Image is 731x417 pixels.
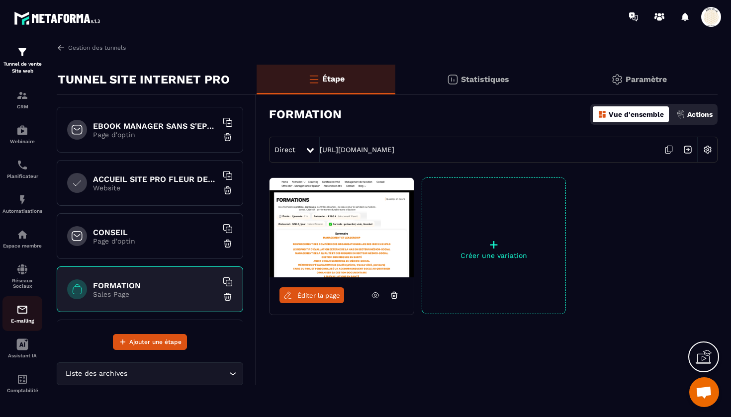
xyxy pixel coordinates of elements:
img: image [270,178,414,277]
span: Ajouter une étape [129,337,182,347]
img: trash [223,292,233,302]
img: bars-o.4a397970.svg [308,73,320,85]
img: arrow-next.bcc2205e.svg [678,140,697,159]
a: automationsautomationsWebinaire [2,117,42,152]
img: arrow [57,43,66,52]
a: Gestion des tunnels [57,43,126,52]
span: Liste des archives [63,368,129,379]
img: formation [16,89,28,101]
a: emailemailE-mailing [2,296,42,331]
p: TUNNEL SITE INTERNET PRO [58,70,230,89]
p: Espace membre [2,243,42,249]
img: trash [223,132,233,142]
span: Éditer la page [297,292,340,299]
button: Ajouter une étape [113,334,187,350]
img: stats.20deebd0.svg [447,74,458,85]
img: automations [16,124,28,136]
p: Étape [322,74,345,83]
p: E-mailing [2,318,42,324]
a: automationsautomationsEspace membre [2,221,42,256]
a: [URL][DOMAIN_NAME] [320,146,394,154]
img: dashboard-orange.40269519.svg [598,110,607,119]
img: scheduler [16,159,28,171]
p: Créer une variation [422,251,565,259]
img: formation [16,46,28,58]
a: social-networksocial-networkRéseaux Sociaux [2,256,42,296]
p: Webinaire [2,139,42,144]
span: Direct [274,146,295,154]
a: formationformationCRM [2,82,42,117]
p: + [422,238,565,251]
h6: FORMATION [93,281,217,290]
p: Tunnel de vente Site web [2,61,42,75]
p: Réseaux Sociaux [2,278,42,289]
p: Page d'optin [93,131,217,139]
img: actions.d6e523a2.png [676,110,685,119]
h6: EBOOK MANAGER SANS S'EPUISER OFFERT [93,121,217,131]
img: setting-gr.5f69749f.svg [611,74,623,85]
img: accountant [16,373,28,385]
img: logo [14,9,103,27]
p: Actions [687,110,713,118]
img: trash [223,239,233,249]
a: Éditer la page [279,287,344,303]
p: Automatisations [2,208,42,214]
p: Paramètre [626,75,667,84]
a: formationformationTunnel de vente Site web [2,39,42,82]
p: Statistiques [461,75,509,84]
p: Page d'optin [93,237,217,245]
div: Search for option [57,362,243,385]
img: trash [223,185,233,195]
p: Vue d'ensemble [609,110,664,118]
a: automationsautomationsAutomatisations [2,186,42,221]
a: accountantaccountantComptabilité [2,366,42,401]
h6: ACCUEIL SITE PRO FLEUR DE VIE [93,174,217,184]
img: setting-w.858f3a88.svg [698,140,717,159]
input: Search for option [129,368,227,379]
a: schedulerschedulerPlanificateur [2,152,42,186]
p: Comptabilité [2,388,42,393]
h6: CONSEIL [93,228,217,237]
img: automations [16,194,28,206]
img: social-network [16,263,28,275]
img: automations [16,229,28,241]
h3: FORMATION [269,107,342,121]
p: CRM [2,104,42,109]
p: Sales Page [93,290,217,298]
p: Planificateur [2,173,42,179]
img: email [16,304,28,316]
a: Assistant IA [2,331,42,366]
div: Ouvrir le chat [689,377,719,407]
p: Website [93,184,217,192]
p: Assistant IA [2,353,42,358]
